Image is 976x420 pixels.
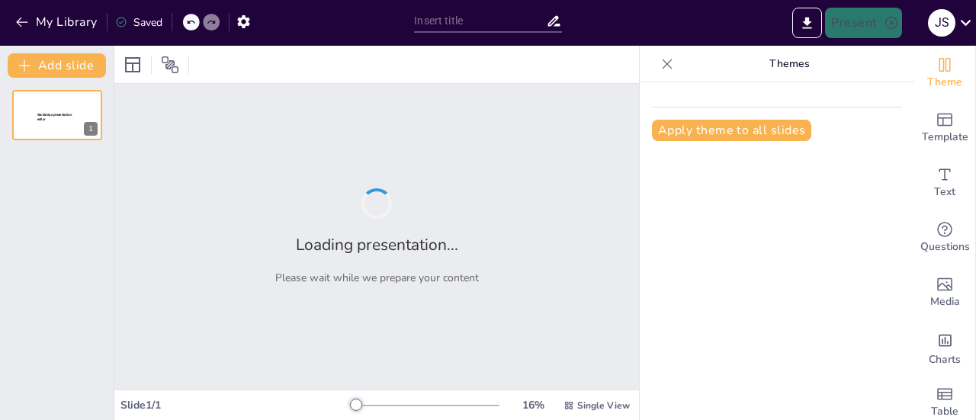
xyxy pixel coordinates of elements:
span: Text [934,184,955,200]
button: My Library [11,10,104,34]
div: Add text boxes [914,155,975,210]
div: Layout [120,53,145,77]
span: Media [930,293,960,310]
input: Insert title [414,10,545,32]
button: Add slide [8,53,106,78]
div: Saved [115,15,162,30]
button: Present [825,8,901,38]
div: Slide 1 / 1 [120,398,353,412]
p: Themes [679,46,899,82]
div: 1 [84,122,98,136]
div: Add charts and graphs [914,320,975,375]
div: 16 % [515,398,551,412]
p: Please wait while we prepare your content [275,271,479,285]
div: Add images, graphics, shapes or video [914,265,975,320]
span: Questions [920,239,970,255]
span: Theme [927,74,962,91]
button: Apply theme to all slides [652,120,811,141]
span: Table [931,403,958,420]
div: Add ready made slides [914,101,975,155]
div: Change the overall theme [914,46,975,101]
span: Position [161,56,179,74]
button: J S [928,8,955,38]
span: Single View [577,399,630,412]
span: Sendsteps presentation editor [37,113,72,121]
h2: Loading presentation... [296,234,458,255]
span: Charts [929,351,961,368]
div: J S [928,9,955,37]
button: Export to PowerPoint [792,8,822,38]
span: Template [922,129,968,146]
div: 1 [12,90,102,140]
div: Get real-time input from your audience [914,210,975,265]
